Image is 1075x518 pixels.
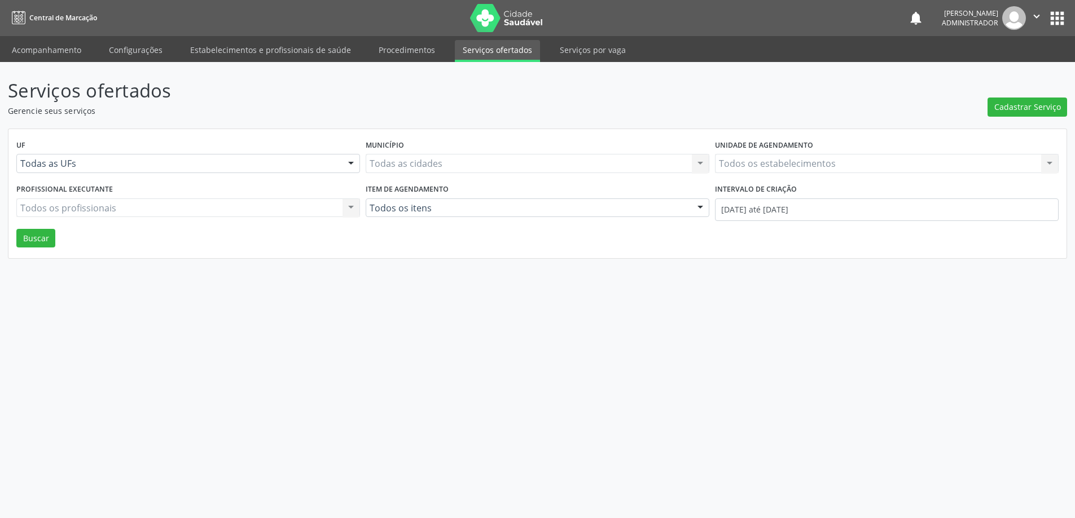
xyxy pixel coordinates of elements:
a: Serviços ofertados [455,40,540,62]
a: Estabelecimentos e profissionais de saúde [182,40,359,60]
div: [PERSON_NAME] [942,8,998,18]
button:  [1026,6,1047,30]
button: Buscar [16,229,55,248]
label: Item de agendamento [366,181,449,198]
a: Procedimentos [371,40,443,60]
p: Gerencie seus serviços [8,105,749,117]
label: Profissional executante [16,181,113,198]
a: Central de Marcação [8,8,97,27]
a: Acompanhamento [4,40,89,60]
label: Unidade de agendamento [715,137,813,154]
button: apps [1047,8,1067,28]
span: Cadastrar Serviço [994,101,1061,113]
button: notifications [908,10,924,26]
i:  [1030,10,1043,23]
span: Administrador [942,18,998,28]
a: Serviços por vaga [552,40,634,60]
span: Todas as UFs [20,158,337,169]
img: img [1002,6,1026,30]
span: Todos os itens [370,202,686,214]
span: Central de Marcação [29,13,97,23]
label: UF [16,137,25,154]
label: Intervalo de criação [715,181,797,198]
a: Configurações [101,40,170,60]
label: Município [366,137,404,154]
button: Cadastrar Serviço [988,98,1067,117]
input: Selecione um intervalo [715,198,1059,221]
p: Serviços ofertados [8,77,749,105]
